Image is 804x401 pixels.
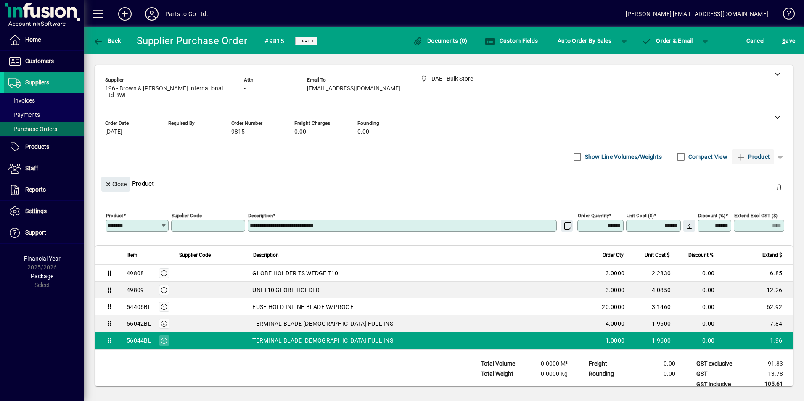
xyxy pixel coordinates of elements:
[719,265,793,282] td: 6.85
[127,269,144,277] div: 49808
[692,379,743,390] td: GST inclusive
[127,303,151,311] div: 54406BL
[172,213,202,219] mat-label: Supplier Code
[553,33,616,48] button: Auto Order By Sales
[95,168,793,199] div: Product
[24,255,61,262] span: Financial Year
[780,33,797,48] button: Save
[253,251,279,260] span: Description
[477,369,527,379] td: Total Weight
[675,298,719,315] td: 0.00
[357,129,369,135] span: 0.00
[4,137,84,158] a: Products
[25,143,49,150] span: Products
[629,282,675,298] td: 4.0850
[626,7,768,21] div: [PERSON_NAME] [EMAIL_ADDRESS][DOMAIN_NAME]
[645,251,670,260] span: Unit Cost $
[595,265,629,282] td: 3.0000
[584,359,635,369] td: Freight
[595,332,629,349] td: 1.0000
[264,34,284,48] div: #9815
[642,37,693,44] span: Order & Email
[743,379,793,390] td: 105.61
[629,332,675,349] td: 1.9600
[8,111,40,118] span: Payments
[294,129,306,135] span: 0.00
[4,122,84,136] a: Purchase Orders
[762,251,782,260] span: Extend $
[719,282,793,298] td: 12.26
[252,303,354,311] span: FUSE HOLD INLINE BLADE W/PROOF
[137,34,248,47] div: Supplier Purchase Order
[527,359,578,369] td: 0.0000 M³
[578,213,609,219] mat-label: Order Quantity
[584,369,635,379] td: Rounding
[736,150,770,164] span: Product
[734,213,778,219] mat-label: Extend excl GST ($)
[127,251,138,260] span: Item
[4,93,84,108] a: Invoices
[675,265,719,282] td: 0.00
[165,7,208,21] div: Parts to Go Ltd.
[25,79,49,86] span: Suppliers
[595,298,629,315] td: 20.0000
[411,33,470,48] button: Documents (0)
[698,213,725,219] mat-label: Discount (%)
[743,369,793,379] td: 13.78
[105,177,127,191] span: Close
[93,37,121,44] span: Back
[105,129,122,135] span: [DATE]
[4,29,84,50] a: Home
[138,6,165,21] button: Profile
[4,179,84,200] a: Reports
[635,369,685,379] td: 0.00
[25,36,41,43] span: Home
[683,220,695,232] button: Change Price Levels
[25,186,46,193] span: Reports
[244,85,246,92] span: -
[629,315,675,332] td: 1.9600
[4,201,84,222] a: Settings
[477,359,527,369] td: Total Volume
[719,332,793,349] td: 1.96
[248,213,273,219] mat-label: Description
[732,149,774,164] button: Product
[527,369,578,379] td: 0.0000 Kg
[635,359,685,369] td: 0.00
[627,213,654,219] mat-label: Unit Cost ($)
[4,108,84,122] a: Payments
[485,37,538,44] span: Custom Fields
[252,286,320,294] span: UNI T10 GLOBE HOLDER
[8,126,57,132] span: Purchase Orders
[252,336,393,345] span: TERMINAL BLADE [DEMOGRAPHIC_DATA] FULL INS
[231,129,245,135] span: 9815
[31,273,53,280] span: Package
[595,315,629,332] td: 4.0000
[637,33,697,48] button: Order & Email
[782,37,785,44] span: S
[629,265,675,282] td: 2.2830
[558,34,611,47] span: Auto Order By Sales
[743,359,793,369] td: 91.83
[25,229,46,236] span: Support
[769,183,789,190] app-page-header-button: Delete
[99,180,132,187] app-page-header-button: Close
[299,38,314,44] span: Draft
[675,282,719,298] td: 0.00
[688,251,714,260] span: Discount %
[179,251,211,260] span: Supplier Code
[25,58,54,64] span: Customers
[105,85,231,99] span: 196 - Brown & [PERSON_NAME] International Ltd BWI
[8,97,35,104] span: Invoices
[744,33,767,48] button: Cancel
[106,213,123,219] mat-label: Product
[603,251,624,260] span: Order Qty
[84,33,130,48] app-page-header-button: Back
[692,359,743,369] td: GST exclusive
[777,2,793,29] a: Knowledge Base
[595,282,629,298] td: 3.0000
[307,85,400,92] span: [EMAIL_ADDRESS][DOMAIN_NAME]
[252,269,338,277] span: GLOBE HOLDER TS WEDGE T10
[127,319,151,328] div: 56042BL
[675,332,719,349] td: 0.00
